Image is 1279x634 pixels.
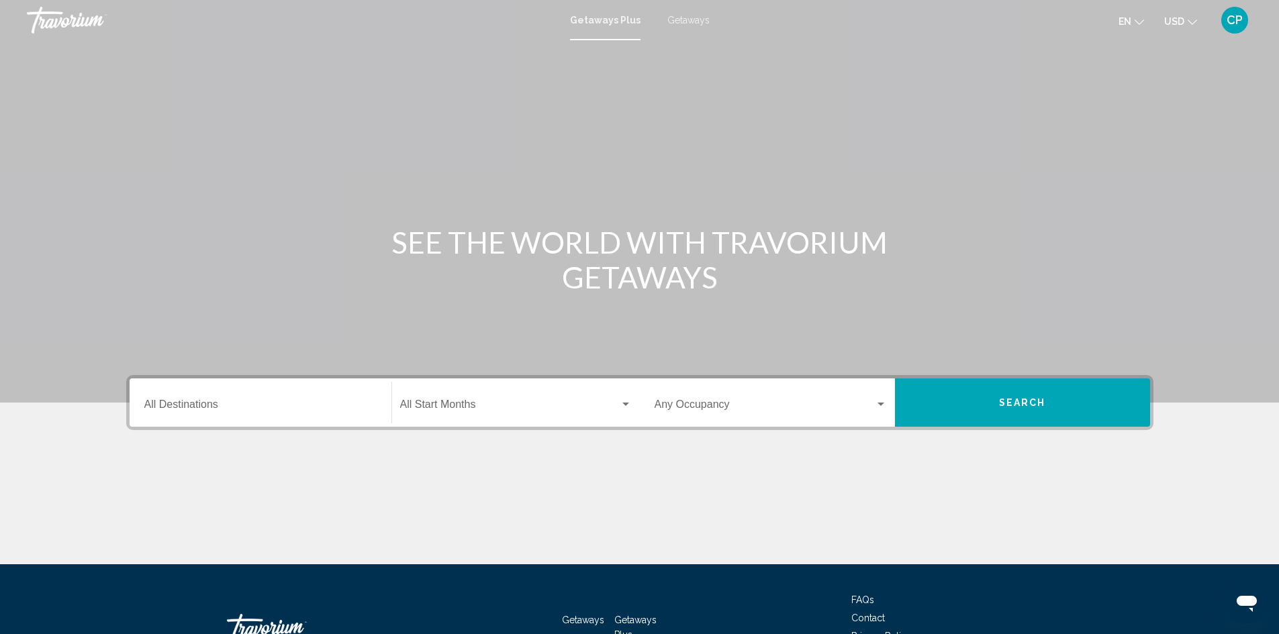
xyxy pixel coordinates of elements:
a: Getaways [667,15,710,25]
a: FAQs [851,594,874,605]
span: CP [1227,13,1243,27]
a: Getaways [562,615,604,625]
iframe: Button to launch messaging window [1225,580,1268,623]
span: USD [1164,16,1184,27]
button: Search [895,378,1150,427]
button: Change language [1119,11,1144,31]
h1: SEE THE WORLD WITH TRAVORIUM GETAWAYS [388,225,892,295]
span: Search [999,398,1046,409]
a: Travorium [27,7,557,34]
a: Contact [851,613,885,623]
button: User Menu [1217,6,1252,34]
div: Search widget [130,378,1150,427]
button: Change currency [1164,11,1197,31]
a: Getaways Plus [570,15,641,25]
span: en [1119,16,1131,27]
